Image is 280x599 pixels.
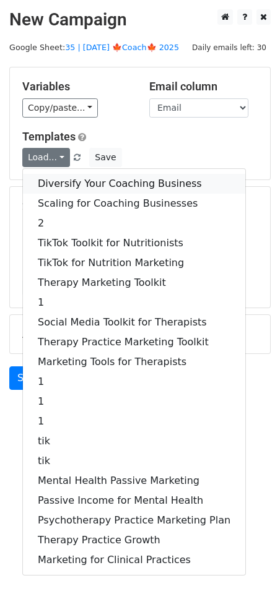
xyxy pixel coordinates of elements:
a: Social Media Toolkit for Therapists [23,312,245,332]
h5: Email column [149,80,258,93]
a: Marketing Tools for Therapists [23,352,245,372]
a: 2 [23,213,245,233]
a: Mental Health Passive Marketing [23,471,245,491]
a: Psychotherapy Practice Marketing Plan [23,511,245,530]
a: Therapy Marketing Toolkit [23,273,245,293]
a: 1 [23,392,245,412]
a: Daily emails left: 30 [188,43,271,52]
a: Therapy Practice Marketing Toolkit [23,332,245,352]
h5: Variables [22,80,131,93]
a: Scaling for Coaching Businesses [23,194,245,213]
a: 1 [23,412,245,431]
a: Templates [22,130,76,143]
a: Load... [22,148,70,167]
a: Copy/paste... [22,98,98,118]
button: Save [89,148,121,167]
small: Google Sheet: [9,43,179,52]
a: 1 [23,372,245,392]
a: TikTok for Nutrition Marketing [23,253,245,273]
a: Marketing for Clinical Practices [23,550,245,570]
a: Therapy Practice Growth [23,530,245,550]
a: TikTok Toolkit for Nutritionists [23,233,245,253]
a: tik [23,431,245,451]
a: 35 | [DATE] 🍁Coach🍁 2025 [65,43,179,52]
a: Diversify Your Coaching Business [23,174,245,194]
a: tik [23,451,245,471]
a: Passive Income for Mental Health [23,491,245,511]
h2: New Campaign [9,9,271,30]
a: Send [9,366,50,390]
iframe: Chat Widget [218,540,280,599]
a: 1 [23,293,245,312]
span: Daily emails left: 30 [188,41,271,54]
